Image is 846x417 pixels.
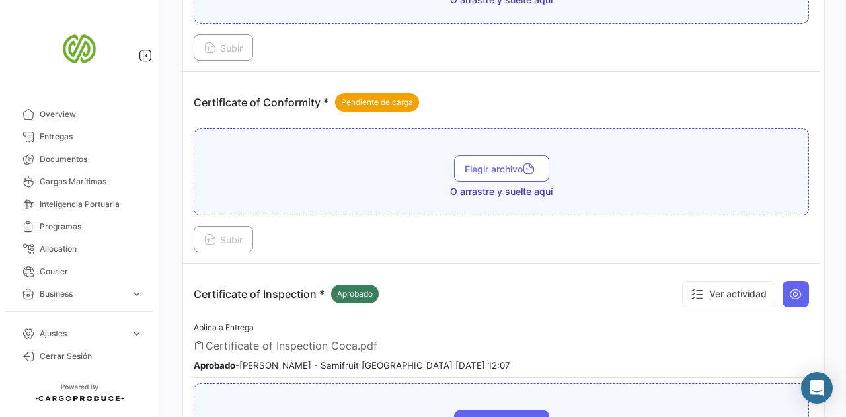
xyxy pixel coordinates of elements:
[194,360,235,371] b: Aprobado
[206,339,377,352] span: Certificate of Inspection Coca.pdf
[11,103,148,126] a: Overview
[40,131,143,143] span: Entregas
[450,185,553,198] span: O arrastre y suelte aquí
[40,153,143,165] span: Documentos
[11,193,148,215] a: Inteligencia Portuaria
[194,360,510,371] small: - [PERSON_NAME] - Samifruit [GEOGRAPHIC_DATA] [DATE] 12:07
[40,288,126,300] span: Business
[40,266,143,278] span: Courier
[204,234,243,245] span: Subir
[11,260,148,283] a: Courier
[131,288,143,300] span: expand_more
[194,226,253,252] button: Subir
[40,328,126,340] span: Ajustes
[194,285,379,303] p: Certificate of Inspection *
[40,243,143,255] span: Allocation
[341,96,413,108] span: Pendiente de carga
[11,171,148,193] a: Cargas Marítimas
[194,34,253,61] button: Subir
[801,372,833,404] div: Abrir Intercom Messenger
[194,322,254,332] span: Aplica a Entrega
[11,238,148,260] a: Allocation
[46,16,112,82] img: san-miguel-logo.png
[11,148,148,171] a: Documentos
[204,42,243,54] span: Subir
[40,198,143,210] span: Inteligencia Portuaria
[11,126,148,148] a: Entregas
[682,281,775,307] button: Ver actividad
[11,215,148,238] a: Programas
[337,288,373,300] span: Aprobado
[194,93,419,112] p: Certificate of Conformity *
[454,155,549,182] button: Elegir archivo
[465,163,539,174] span: Elegir archivo
[40,221,143,233] span: Programas
[40,176,143,188] span: Cargas Marítimas
[40,108,143,120] span: Overview
[40,350,143,362] span: Cerrar Sesión
[131,328,143,340] span: expand_more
